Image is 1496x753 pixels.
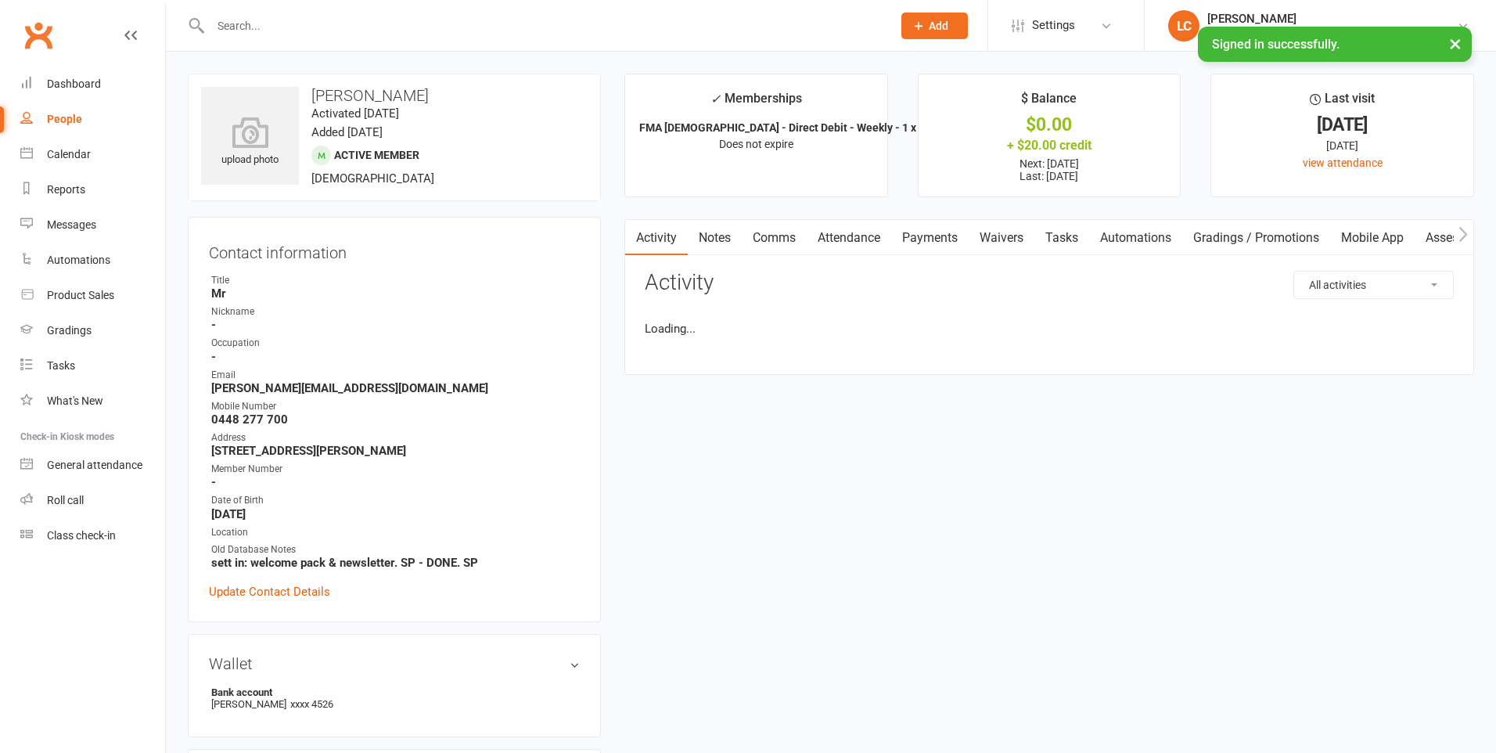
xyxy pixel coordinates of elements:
a: Waivers [969,220,1034,256]
a: Automations [20,243,165,278]
div: Roll call [47,494,84,506]
a: Reports [20,172,165,207]
div: Date of Birth [211,493,580,508]
input: Search... [206,15,881,37]
a: Roll call [20,483,165,518]
h3: Wallet [209,655,580,672]
a: Payments [891,220,969,256]
a: Notes [688,220,742,256]
h3: Contact information [209,238,580,261]
span: Does not expire [719,138,793,150]
strong: [DATE] [211,507,580,521]
a: Activity [625,220,688,256]
div: Address [211,431,580,445]
div: Mobile Number [211,399,580,414]
div: Gradings [47,324,92,337]
strong: [STREET_ADDRESS][PERSON_NAME] [211,444,580,458]
a: Mobile App [1330,220,1415,256]
div: [DATE] [1225,117,1459,133]
div: Dashboard [47,77,101,90]
span: Active member [334,149,419,161]
a: Clubworx [19,16,58,55]
a: Product Sales [20,278,165,313]
div: [DATE] [1225,137,1459,154]
a: Update Contact Details [209,582,330,601]
a: Dashboard [20,67,165,102]
strong: sett in: welcome pack & newsletter. SP - DONE. SP [211,556,580,570]
strong: [PERSON_NAME][EMAIL_ADDRESS][DOMAIN_NAME] [211,381,580,395]
a: Messages [20,207,165,243]
strong: - [211,350,580,364]
button: Add [901,13,968,39]
div: Occupation [211,336,580,351]
div: LC [1168,10,1199,41]
div: Calendar [47,148,91,160]
div: [PERSON_NAME] Martial Arts and Fitness Academy [1207,26,1457,40]
div: $ Balance [1021,88,1077,117]
div: [PERSON_NAME] [1207,12,1457,26]
div: Old Database Notes [211,542,580,557]
div: Location [211,525,580,540]
div: Product Sales [47,289,114,301]
div: $0.00 [933,117,1167,133]
div: People [47,113,82,125]
a: General attendance kiosk mode [20,448,165,483]
a: Gradings / Promotions [1182,220,1330,256]
a: Comms [742,220,807,256]
a: Calendar [20,137,165,172]
a: People [20,102,165,137]
span: Add [929,20,948,32]
div: Tasks [47,359,75,372]
div: Automations [47,254,110,266]
time: Activated [DATE] [311,106,399,121]
div: Memberships [710,88,802,117]
a: What's New [20,384,165,419]
strong: - [211,318,580,332]
a: Attendance [807,220,891,256]
strong: 0448 277 700 [211,413,580,427]
div: Messages [47,218,96,231]
strong: Bank account [211,686,572,698]
div: Email [211,368,580,383]
h3: [PERSON_NAME] [201,87,588,104]
button: × [1441,27,1469,60]
time: Added [DATE] [311,125,383,139]
strong: Mr [211,286,580,301]
div: Reports [47,183,85,196]
h3: Activity [645,271,1454,295]
a: Gradings [20,313,165,348]
li: [PERSON_NAME] [209,684,580,712]
i: ✓ [710,92,721,106]
li: Loading... [645,319,1454,338]
strong: - [211,475,580,489]
div: + $20.00 credit [933,137,1167,153]
span: [DEMOGRAPHIC_DATA] [311,171,434,186]
div: Class check-in [47,529,116,542]
a: Tasks [1034,220,1089,256]
strong: FMA [DEMOGRAPHIC_DATA] - Direct Debit - Weekly - 1 x pe... [639,121,940,134]
div: Member Number [211,462,580,477]
span: Settings [1032,8,1075,43]
a: Class kiosk mode [20,518,165,553]
div: upload photo [201,117,299,168]
a: Tasks [20,348,165,384]
div: Nickname [211,304,580,319]
a: view attendance [1303,157,1383,169]
div: General attendance [47,459,142,471]
a: Automations [1089,220,1182,256]
div: Last visit [1310,88,1375,117]
span: Signed in successfully. [1212,37,1340,52]
div: What's New [47,395,103,407]
p: Next: [DATE] Last: [DATE] [933,157,1167,182]
span: xxxx 4526 [290,698,333,710]
div: Title [211,273,580,288]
